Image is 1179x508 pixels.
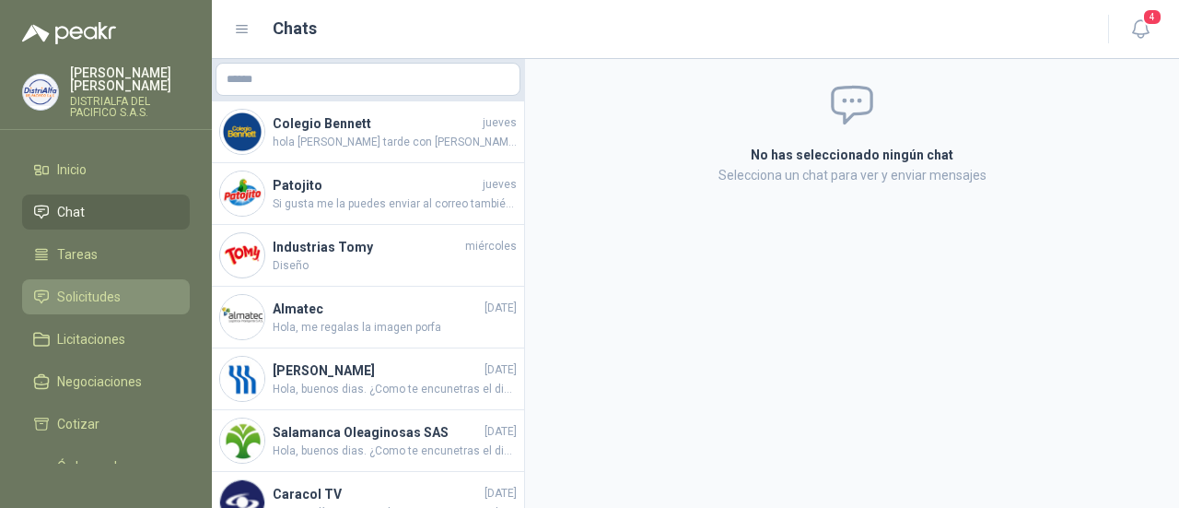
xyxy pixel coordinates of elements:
[484,485,517,502] span: [DATE]
[220,419,264,463] img: Company Logo
[484,423,517,441] span: [DATE]
[212,101,524,163] a: Company LogoColegio Bennettjueveshola [PERSON_NAME] tarde con [PERSON_NAME]
[547,145,1157,165] h2: No has seleccionado ningún chat
[22,364,190,399] a: Negociaciones
[212,410,524,472] a: Company LogoSalamanca Oleaginosas SAS[DATE]Hola, buenos dias. ¿Como te encunetras el dia [PERSON_...
[220,233,264,278] img: Company Logo
[273,195,517,213] span: Si gusta me la puedes enviar al correo también o a mi whatsapp
[212,287,524,349] a: Company LogoAlmatec[DATE]Hola, me regalas la imagen porfa
[22,22,116,44] img: Logo peakr
[212,163,524,225] a: Company LogoPatojitojuevesSi gusta me la puedes enviar al correo también o a mi whatsapp
[22,449,190,504] a: Órdenes de Compra
[484,361,517,379] span: [DATE]
[273,422,481,443] h4: Salamanca Oleaginosas SAS
[483,176,517,194] span: jueves
[57,202,85,222] span: Chat
[22,152,190,187] a: Inicio
[273,237,461,257] h4: Industrias Tomy
[57,329,125,349] span: Licitaciones
[273,360,481,381] h4: [PERSON_NAME]
[547,165,1157,185] p: Selecciona un chat para ver y enviar mensajes
[57,372,142,392] span: Negociaciones
[220,295,264,339] img: Company Logo
[1142,8,1162,26] span: 4
[483,114,517,132] span: jueves
[23,75,58,110] img: Company Logo
[273,175,479,195] h4: Patojito
[57,414,99,434] span: Cotizar
[465,238,517,255] span: miércoles
[70,96,190,118] p: DISTRIALFA DEL PACIFICO S.A.S.
[273,381,517,398] span: Hola, buenos dias. ¿Como te encunetras el dia [PERSON_NAME][DATE]? Mi nombre es [PERSON_NAME], es...
[212,349,524,410] a: Company Logo[PERSON_NAME][DATE]Hola, buenos dias. ¿Como te encunetras el dia [PERSON_NAME][DATE]?...
[57,244,98,265] span: Tareas
[273,134,517,151] span: hola [PERSON_NAME] tarde con [PERSON_NAME]
[57,159,87,180] span: Inicio
[212,225,524,287] a: Company LogoIndustrias TomymiércolesDiseño
[273,257,517,275] span: Diseño
[220,357,264,401] img: Company Logo
[273,319,517,337] span: Hola, me regalas la imagen porfa
[57,287,121,307] span: Solicitudes
[22,279,190,314] a: Solicitudes
[22,237,190,272] a: Tareas
[57,456,172,497] span: Órdenes de Compra
[273,443,517,460] span: Hola, buenos dias. ¿Como te encunetras el dia [PERSON_NAME][DATE]? Mi nombre es [PERSON_NAME], es...
[273,16,317,41] h1: Chats
[484,300,517,317] span: [DATE]
[273,484,481,504] h4: Caracol TV
[22,195,190,230] a: Chat
[1124,13,1157,46] button: 4
[22,407,190,442] a: Cotizar
[220,171,264,216] img: Company Logo
[70,66,190,92] p: [PERSON_NAME] [PERSON_NAME]
[22,322,190,357] a: Licitaciones
[220,110,264,154] img: Company Logo
[273,113,479,134] h4: Colegio Bennett
[273,299,481,319] h4: Almatec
